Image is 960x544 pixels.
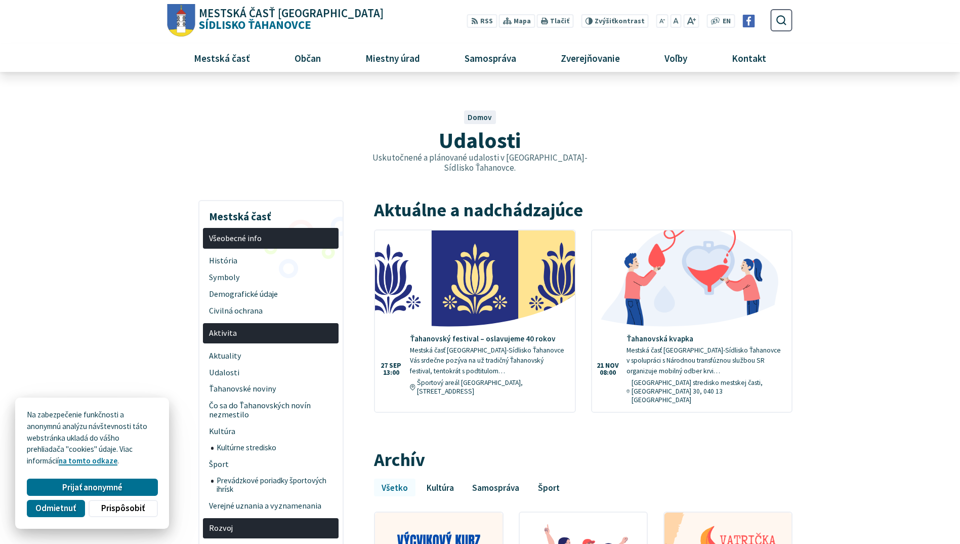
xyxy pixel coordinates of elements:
[595,17,645,25] span: kontrast
[742,15,755,27] img: Prejsť na Facebook stránku
[627,334,783,343] h4: Ťahanovská kvapka
[467,14,497,28] a: RSS
[465,479,527,496] a: Samospráva
[592,230,791,412] a: Ťahanovská kvapka Mestská časť [GEOGRAPHIC_DATA]-Sídlisko Ťahanovce v spolupráci s Národnou trans...
[723,16,731,27] span: EN
[203,302,339,319] a: Civilná ochrana
[27,500,85,517] button: Odmietnuť
[203,497,339,514] a: Verejné uznania a vyznamenania
[62,482,122,493] span: Prijať anonymné
[211,440,339,456] a: Kultúrne stredisko
[683,14,699,28] button: Zväčšiť veľkosť písma
[209,364,333,381] span: Udalosti
[217,473,333,497] span: Prevádzkové poriadky športových ihrísk
[59,456,117,465] a: na tomto odkaze
[537,14,573,28] button: Tlačiť
[646,44,706,71] a: Voľby
[209,456,333,473] span: Šport
[27,479,157,496] button: Prijať anonymné
[209,286,333,302] span: Demografické údaje
[375,230,574,404] a: Ťahanovský festival – oslavujeme 40 rokov Mestská časť [GEOGRAPHIC_DATA]-Sídlisko Ťahanovce Vás s...
[209,252,333,269] span: História
[381,362,388,369] span: 27
[374,479,415,496] a: Všetko
[209,269,333,286] span: Symboly
[217,440,333,456] span: Kultúrne stredisko
[714,44,785,71] a: Kontakt
[209,398,333,423] span: Čo sa do Ťahanovských novín nezmestilo
[446,44,535,71] a: Samospráva
[203,323,339,344] a: Aktivita
[209,381,333,398] span: Ťahanovské noviny
[190,44,254,71] span: Mestská časť
[374,450,792,470] h2: Archív
[627,345,783,377] p: Mestská časť [GEOGRAPHIC_DATA]-Sídlisko Ťahanovce v spolupráci s Národnou transfúznou službou SR ...
[211,473,339,497] a: Prevádzkové poriadky športových ihrísk
[209,230,333,247] span: Všeobecné info
[530,479,567,496] a: Šport
[203,269,339,286] a: Symboly
[632,378,783,404] span: [GEOGRAPHIC_DATA] stredisko mestskej časti, [GEOGRAPHIC_DATA] 30, 040 13 [GEOGRAPHIC_DATA]
[597,369,619,376] span: 08:00
[514,16,531,27] span: Mapa
[389,362,401,369] span: sep
[101,503,145,514] span: Prispôsobiť
[175,44,268,71] a: Mestská časť
[410,334,567,343] h4: Ťahanovský festival – oslavujeme 40 rokov
[347,44,438,71] a: Miestny úrad
[209,497,333,514] span: Verejné uznania a vyznamenania
[656,14,669,28] button: Zmenšiť veľkosť písma
[542,44,639,71] a: Zverejňovanie
[419,479,461,496] a: Kultúra
[35,503,76,514] span: Odmietnuť
[374,200,792,220] h2: Aktuálne a nadchádzajúce
[209,325,333,342] span: Aktivita
[203,252,339,269] a: História
[203,203,339,224] h3: Mestská časť
[661,44,691,71] span: Voľby
[168,4,195,37] img: Prejsť na domovskú stránku
[290,44,324,71] span: Občan
[27,409,157,467] p: Na zabezpečenie funkčnosti a anonymnú analýzu návštevnosti táto webstránka ukladá do vášho prehli...
[209,302,333,319] span: Civilná ochrana
[480,16,493,27] span: RSS
[381,369,401,376] span: 13:00
[417,378,567,396] span: Športový areál [GEOGRAPHIC_DATA], [STREET_ADDRESS]
[203,518,339,539] a: Rozvoj
[728,44,770,71] span: Kontakt
[203,423,339,440] a: Kultúra
[670,14,681,28] button: Nastaviť pôvodnú veľkosť písma
[199,8,384,19] span: Mestská časť [GEOGRAPHIC_DATA]
[203,398,339,423] a: Čo sa do Ťahanovských novín nezmestilo
[195,8,384,31] span: Sídlisko Ťahanovce
[209,423,333,440] span: Kultúra
[89,500,157,517] button: Prispôsobiť
[439,126,521,154] span: Udalosti
[410,345,567,377] p: Mestská časť [GEOGRAPHIC_DATA]-Sídlisko Ťahanovce Vás srdečne pozýva na už tradičný Ťahanovský fe...
[557,44,623,71] span: Zverejňovanie
[468,112,492,122] a: Domov
[361,44,424,71] span: Miestny úrad
[276,44,339,71] a: Občan
[605,362,619,369] span: nov
[499,14,535,28] a: Mapa
[168,4,384,37] a: Logo Sídlisko Ťahanovce, prejsť na domovskú stránku.
[203,228,339,249] a: Všeobecné info
[203,347,339,364] a: Aktuality
[203,364,339,381] a: Udalosti
[550,17,569,25] span: Tlačiť
[203,456,339,473] a: Šport
[595,17,614,25] span: Zvýšiť
[581,14,648,28] button: Zvýšiťkontrast
[203,286,339,302] a: Demografické údaje
[720,16,734,27] a: EN
[461,44,520,71] span: Samospráva
[597,362,604,369] span: 21
[209,520,333,536] span: Rozvoj
[364,152,595,173] p: Uskutočnené a plánované udalosti v [GEOGRAPHIC_DATA]-Sídlisko Ťahanovce.
[203,381,339,398] a: Ťahanovské noviny
[209,347,333,364] span: Aktuality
